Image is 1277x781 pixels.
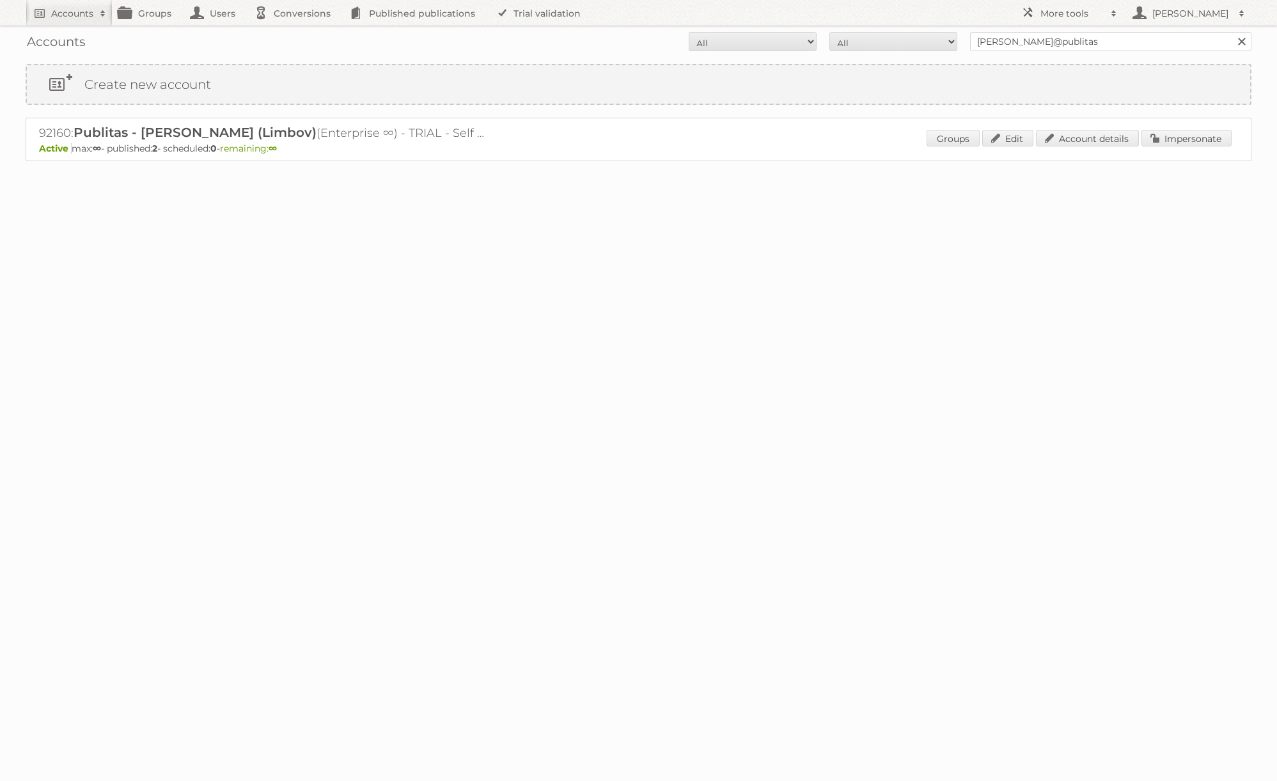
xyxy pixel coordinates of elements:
strong: ∞ [269,143,277,154]
a: Edit [982,130,1033,146]
a: Impersonate [1141,130,1232,146]
h2: More tools [1040,7,1104,20]
p: max: - published: - scheduled: - [39,143,1238,154]
a: Groups [927,130,980,146]
a: Account details [1036,130,1139,146]
h2: [PERSON_NAME] [1149,7,1232,20]
strong: 2 [152,143,157,154]
strong: ∞ [93,143,101,154]
strong: 0 [210,143,217,154]
h2: 92160: (Enterprise ∞) - TRIAL - Self Service [39,125,487,141]
span: Active [39,143,72,154]
a: Create new account [27,65,1250,104]
span: Publitas - [PERSON_NAME] (Limbov) [74,125,317,140]
span: remaining: [220,143,277,154]
h2: Accounts [51,7,93,20]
